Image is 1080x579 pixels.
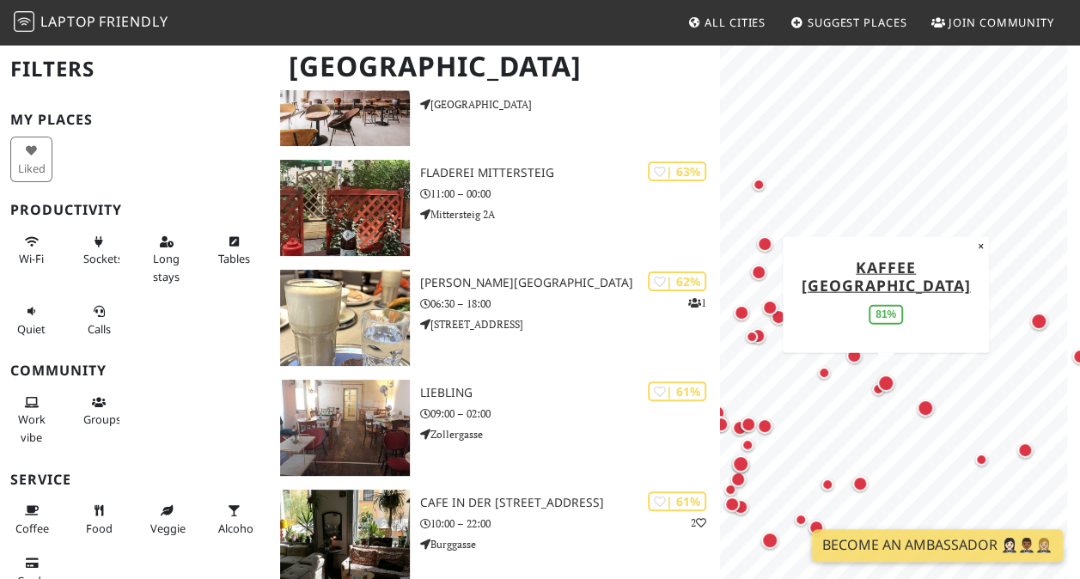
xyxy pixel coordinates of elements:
[420,426,720,442] p: Zollergasse
[78,497,120,542] button: Food
[754,233,776,255] div: Map marker
[78,228,120,273] button: Sockets
[10,363,259,379] h3: Community
[10,497,52,542] button: Coffee
[849,472,871,495] div: Map marker
[909,333,930,354] div: Map marker
[83,251,123,266] span: Power sockets
[737,435,758,455] div: Map marker
[924,7,1061,38] a: Join Community
[817,474,838,495] div: Map marker
[10,228,52,273] button: Wi-Fi
[153,251,180,283] span: Long stays
[1014,439,1036,461] div: Map marker
[808,15,907,30] span: Suggest Places
[758,528,782,552] div: Map marker
[812,529,1063,562] a: Become an Ambassador 🤵🏻‍♀️🤵🏾‍♂️🤵🏼‍♀️
[648,491,706,511] div: | 61%
[10,472,259,488] h3: Service
[270,160,720,256] a: Fladerei Mittersteig | 63% Fladerei Mittersteig 11:00 – 00:00 Mittersteig 2A
[874,371,898,395] div: Map marker
[736,415,757,436] div: Map marker
[730,302,753,324] div: Map marker
[949,15,1054,30] span: Join Community
[145,228,187,290] button: Long stays
[78,388,120,434] button: Groups
[280,160,410,256] img: Fladerei Mittersteig
[213,497,255,542] button: Alcohol
[648,162,706,181] div: | 63%
[420,276,720,290] h3: [PERSON_NAME][GEOGRAPHIC_DATA]
[869,304,903,324] div: 81%
[767,306,790,328] div: Map marker
[688,295,706,311] p: 1
[843,344,865,367] div: Map marker
[648,271,706,291] div: | 62%
[727,468,749,491] div: Map marker
[280,380,410,476] img: Liebling
[14,11,34,32] img: LaptopFriendly
[10,297,52,343] button: Quiet
[705,15,766,30] span: All Cities
[40,12,96,31] span: Laptop
[150,521,186,536] span: Veggie
[729,417,751,439] div: Map marker
[754,415,776,437] div: Map marker
[145,497,187,542] button: Veggie
[420,536,720,552] p: Burggasse
[270,270,720,366] a: Ströck - Donau-City | 62% 1 [PERSON_NAME][GEOGRAPHIC_DATA] 06:30 – 18:00 [STREET_ADDRESS]
[720,479,741,500] div: Map marker
[14,8,168,38] a: LaptopFriendly LaptopFriendly
[805,516,827,539] div: Map marker
[748,174,769,195] div: Map marker
[747,261,770,283] div: Map marker
[88,321,111,337] span: Video/audio calls
[814,363,834,383] div: Map marker
[10,202,259,218] h3: Productivity
[737,413,760,436] div: Map marker
[10,388,52,451] button: Work vibe
[420,515,720,532] p: 10:00 – 22:00
[868,379,888,399] div: Map marker
[275,43,717,90] h1: [GEOGRAPHIC_DATA]
[648,381,706,401] div: | 61%
[17,321,46,337] span: Quiet
[99,12,168,31] span: Friendly
[213,228,255,273] button: Tables
[759,296,781,319] div: Map marker
[784,7,914,38] a: Suggest Places
[741,326,762,347] div: Map marker
[680,7,772,38] a: All Cities
[420,496,720,510] h3: Cafe in der [STREET_ADDRESS]
[83,411,121,427] span: Group tables
[710,413,732,436] div: Map marker
[973,236,989,255] button: Close popup
[691,515,706,531] p: 2
[420,316,720,332] p: [STREET_ADDRESS]
[729,496,752,518] div: Map marker
[280,270,410,366] img: Ströck - Donau-City
[218,251,250,266] span: Work-friendly tables
[420,296,720,312] p: 06:30 – 18:00
[420,386,720,400] h3: Liebling
[10,43,259,95] h2: Filters
[1027,309,1051,333] div: Map marker
[747,325,769,347] div: Map marker
[709,412,731,435] div: Map marker
[420,186,720,202] p: 11:00 – 00:00
[270,380,720,476] a: Liebling | 61% Liebling 09:00 – 02:00 Zollergasse
[78,297,120,343] button: Calls
[913,396,937,420] div: Map marker
[86,521,113,536] span: Food
[790,509,811,530] div: Map marker
[721,493,743,515] div: Map marker
[15,521,49,536] span: Coffee
[10,112,259,128] h3: My Places
[420,206,720,222] p: Mittersteig 2A
[729,452,753,476] div: Map marker
[18,411,46,444] span: People working
[420,166,720,180] h3: Fladerei Mittersteig
[971,449,992,470] div: Map marker
[420,405,720,422] p: 09:00 – 02:00
[802,256,971,295] a: Kaffee [GEOGRAPHIC_DATA]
